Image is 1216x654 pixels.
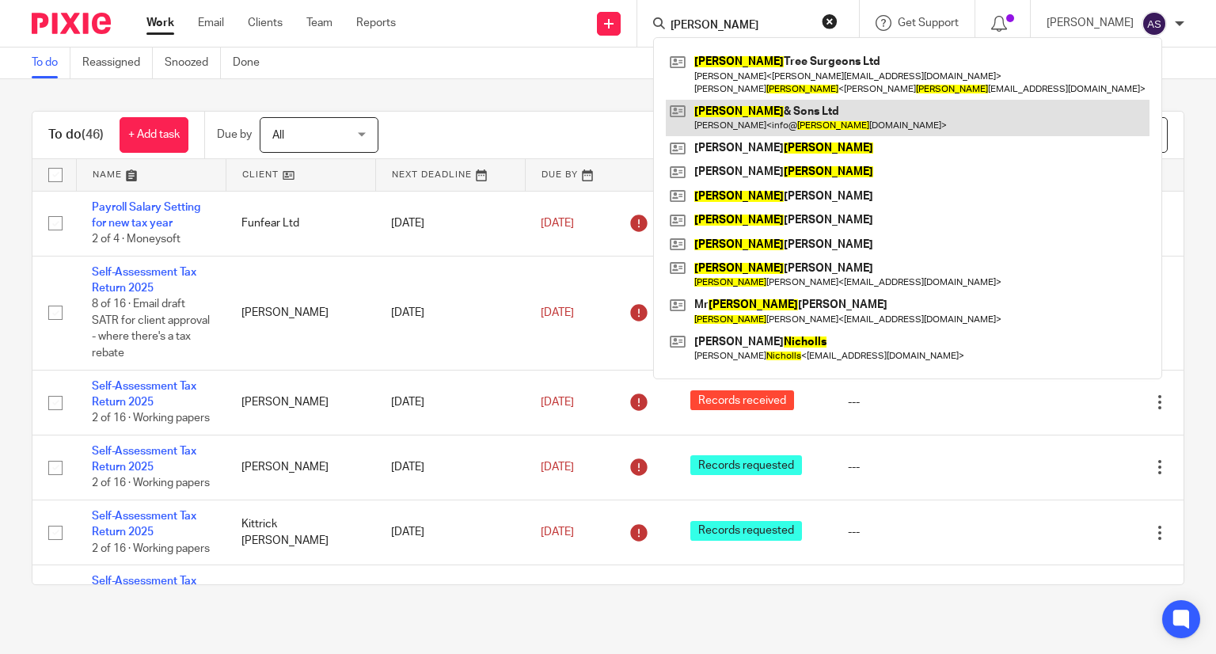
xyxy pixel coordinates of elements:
[375,370,525,435] td: [DATE]
[217,127,252,143] p: Due by
[226,565,375,630] td: The Reigate Pop Up
[848,459,1018,475] div: ---
[92,202,200,229] a: Payroll Salary Setting for new tax year
[1142,11,1167,36] img: svg%3E
[226,435,375,500] td: [PERSON_NAME]
[669,19,811,33] input: Search
[146,15,174,31] a: Work
[92,381,196,408] a: Self-Assessment Tax Return 2025
[92,267,196,294] a: Self-Assessment Tax Return 2025
[541,397,574,408] span: [DATE]
[32,48,70,78] a: To do
[690,455,802,475] span: Records requested
[226,256,375,370] td: [PERSON_NAME]
[248,15,283,31] a: Clients
[92,478,210,489] span: 2 of 16 · Working papers
[198,15,224,31] a: Email
[233,48,272,78] a: Done
[541,218,574,229] span: [DATE]
[306,15,332,31] a: Team
[120,117,188,153] a: + Add task
[690,390,794,410] span: Records received
[32,13,111,34] img: Pixie
[226,500,375,565] td: Kittrick [PERSON_NAME]
[848,394,1018,410] div: ---
[375,191,525,256] td: [DATE]
[92,511,196,538] a: Self-Assessment Tax Return 2025
[165,48,221,78] a: Snoozed
[375,500,525,565] td: [DATE]
[92,446,196,473] a: Self-Assessment Tax Return 2025
[848,524,1018,540] div: ---
[226,370,375,435] td: [PERSON_NAME]
[822,13,838,29] button: Clear
[92,413,210,424] span: 2 of 16 · Working papers
[92,234,180,245] span: 2 of 4 · Moneysoft
[356,15,396,31] a: Reports
[375,565,525,630] td: [DATE]
[82,128,104,141] span: (46)
[541,527,574,538] span: [DATE]
[898,17,959,29] span: Get Support
[226,191,375,256] td: Funfear Ltd
[272,130,284,141] span: All
[1047,15,1134,31] p: [PERSON_NAME]
[541,462,574,473] span: [DATE]
[92,543,210,554] span: 2 of 16 · Working papers
[375,435,525,500] td: [DATE]
[375,256,525,370] td: [DATE]
[92,299,210,359] span: 8 of 16 · Email draft SATR for client approval - where there's a tax rebate
[690,521,802,541] span: Records requested
[82,48,153,78] a: Reassigned
[92,576,196,603] a: Self-Assessment Tax Return 2025
[48,127,104,143] h1: To do
[541,307,574,318] span: [DATE]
